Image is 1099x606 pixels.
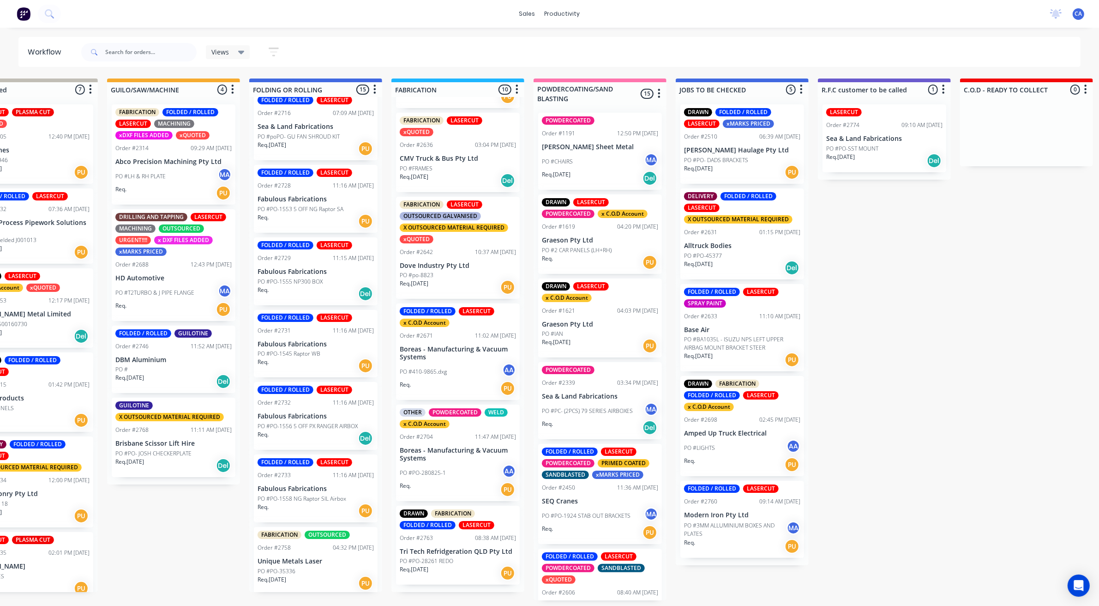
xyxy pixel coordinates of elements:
div: FOLDED / ROLLED [721,192,776,200]
div: x C.O.D Account [542,294,592,302]
div: Order #2633 [684,312,717,321]
div: FABRICATION [715,380,759,388]
p: Req. [DATE] [115,458,144,466]
span: CA [1075,10,1082,18]
div: PU [358,141,373,156]
div: POWDERCOATED [542,116,595,125]
p: PO #PO-1924 STAB OUT BRACKETS [542,512,631,520]
div: 11:52 AM [DATE] [191,342,232,351]
div: 12:40 PM [DATE] [48,133,90,141]
div: FOLDED / ROLLED [5,356,60,364]
p: PO #PO-1553 5 OFF NG Raptor SA [258,205,343,213]
div: Order #2510 [684,133,717,141]
p: PO #po-8823 [400,271,433,279]
div: FABRICATION [431,509,475,518]
p: Req. [115,302,126,310]
div: xMARKS PRICED [115,248,167,256]
p: Req. [DATE] [826,153,855,161]
div: x C.O.D Account [400,420,450,428]
p: Req. [258,430,269,439]
div: Order #2733 [258,471,291,479]
div: xDXF FILES ADDED [115,131,173,139]
div: FABRICATIONLASERCUTxQUOTEDOrder #263603:04 PM [DATE]CMV Truck & Bus Pty LtdPO #FRAMESReq.[DATE]Del [396,113,520,192]
div: PU [358,358,373,373]
p: HD Automotive [115,274,232,282]
div: LASERCUT [5,272,40,280]
div: Order #2704 [400,433,433,441]
div: 12:00 PM [DATE] [48,476,90,485]
div: MA [218,168,232,182]
p: Req. [DATE] [258,141,286,149]
div: Order #2746 [115,342,149,351]
p: Req. [400,482,411,490]
div: Order #2636 [400,141,433,149]
p: [PERSON_NAME] Haulage Pty Ltd [684,146,800,154]
p: PO #poPO- GU FAN SHROUD KIT [258,133,340,141]
p: Fabulous Fabrications [258,268,374,276]
div: 07:09 AM [DATE] [333,109,374,117]
div: x C.O.D Account [684,403,734,411]
div: MACHINING [154,120,194,128]
p: PO #PO-280825-1 [400,469,446,477]
div: DRAWN [684,108,712,116]
div: xMARKS PRICED [723,120,774,128]
div: FOLDED / ROLLEDLASERCUTSPRAY PAINTOrder #263311:10 AM [DATE]Base AirPO #BA1035L - ISUZU NPS LEFT ... [680,284,804,372]
div: FOLDED / ROLLEDLASERCUTOrder #273311:16 AM [DATE]Fabulous FabricationsPO #PO-1558 NG Raptor SIL A... [254,454,378,522]
div: 12:50 PM [DATE] [617,129,658,138]
div: FOLDED / ROLLEDLASERCUTx C.O.D AccountOrder #267111:02 AM [DATE]Boreas - Manufacturing & Vacuum S... [396,303,520,400]
div: DRAWN [542,198,570,206]
div: LASERCUTOrder #277409:10 AM [DATE]Sea & Land FabricationsPO #PO-SST MOUNTReq.[DATE]Del [823,104,946,172]
p: PO #IAN [542,330,563,338]
div: FOLDED / ROLLED [400,307,456,315]
p: Sea & Land Fabrications [542,393,658,400]
div: OTHERPOWDERCOATEDWELDx C.O.D AccountOrder #270411:47 AM [DATE]Boreas - Manufacturing & Vacuum Sys... [396,405,520,501]
div: LASERCUT [317,314,352,322]
div: Del [643,420,657,435]
div: 11:16 AM [DATE] [333,327,374,335]
div: 03:04 PM [DATE] [475,141,516,149]
div: FOLDED / ROLLED [542,448,598,456]
div: Order #2698 [684,416,717,424]
div: LASERCUT [115,120,151,128]
div: AA [787,439,800,453]
p: PO #T2TURBO & J PIPE FLANGE [115,289,194,297]
div: LASERCUT [317,386,352,394]
div: PU [216,186,231,200]
div: DELIVERY [684,192,717,200]
div: Order #2688 [115,261,149,269]
div: LASERCUT [743,485,779,493]
div: LASERCUT [601,448,637,456]
p: Graeson Pty Ltd [542,321,658,328]
div: FOLDED / ROLLEDLASERCUTOrder #273111:16 AM [DATE]Fabulous FabricationsPO #PO-1545 Raptor WBReq.PU [254,310,378,378]
div: x DXF FILES ADDED [154,236,213,244]
div: X OUTSOURCED MATERIAL REQUIRED [400,224,508,232]
div: WELD [485,408,508,417]
div: Order #2774 [826,121,859,129]
div: Order #2314 [115,144,149,152]
div: Order #2631 [684,228,717,236]
span: Views [211,47,229,57]
div: FOLDED / ROLLED [400,521,456,529]
p: PO #3MM ALLUMINIUM BOXES AND PLATES [684,521,787,538]
p: Req. [258,213,269,222]
div: FABRICATIONFOLDED / ROLLEDLASERCUTMACHININGxDXF FILES ADDEDxQUOTEDOrder #231409:29 AM [DATE]Abco ... [112,104,235,205]
div: 09:29 AM [DATE] [191,144,232,152]
div: Del [358,431,373,446]
div: POWDERCOATEDOrder #233903:34 PM [DATE]Sea & Land FabricationsPO #PC- (2PCS) 79 SERIES AIRBOXESMAR... [538,362,662,439]
div: Del [927,153,942,168]
p: Sea & Land Fabrications [258,123,374,131]
div: LASERCUT [743,288,779,296]
p: PO #PO-1556 5 OFF PX RANGER AIRBOX [258,422,358,430]
div: LASERCUT [447,200,482,209]
p: PO #CHAIRS [542,158,573,166]
p: Alltruck Bodies [684,242,800,250]
div: Order #2729 [258,254,291,262]
div: FOLDED / ROLLEDLASERCUTPOWDERCOATEDPRIMED COATEDSANDBLASTEDxMARKS PRICEDOrder #245011:36 AM [DATE... [538,444,662,544]
div: DRAWN [542,282,570,291]
p: Req. [115,185,126,194]
div: 11:16 AM [DATE] [333,471,374,479]
div: xMARKS PRICED [592,471,643,479]
div: xQUOTED [176,131,210,139]
div: Del [216,458,231,473]
p: Req. [DATE] [684,260,713,268]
